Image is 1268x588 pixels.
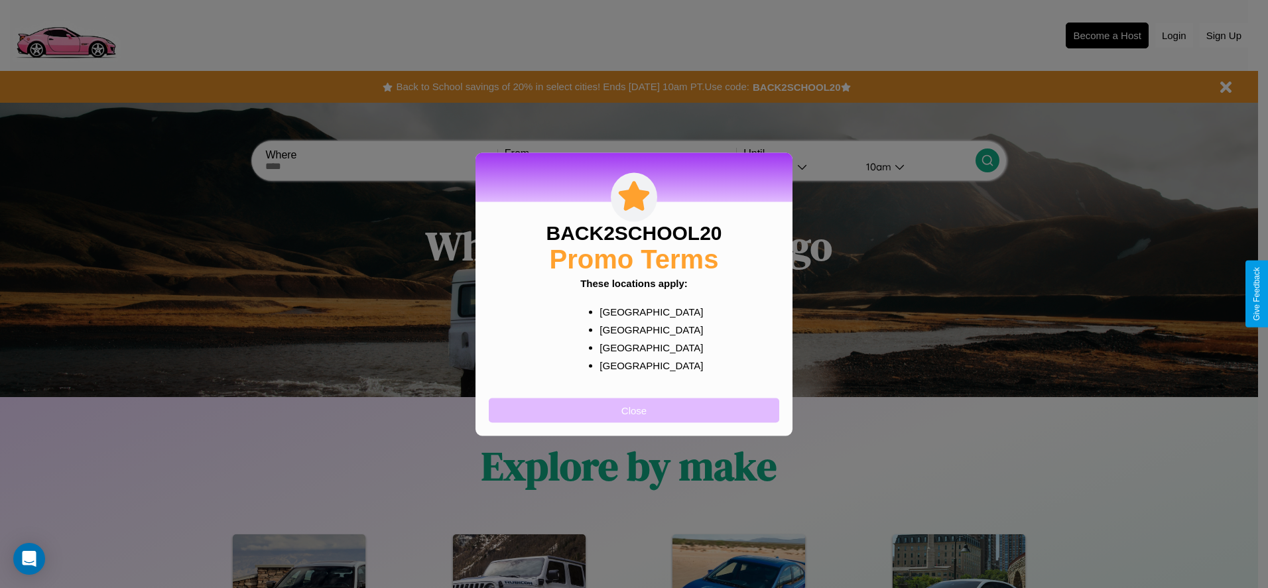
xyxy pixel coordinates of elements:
p: [GEOGRAPHIC_DATA] [600,338,694,356]
div: Give Feedback [1252,267,1261,321]
h2: Promo Terms [550,244,719,274]
p: [GEOGRAPHIC_DATA] [600,302,694,320]
p: [GEOGRAPHIC_DATA] [600,320,694,338]
b: These locations apply: [580,277,688,288]
button: Close [489,398,779,422]
h3: BACK2SCHOOL20 [546,221,722,244]
p: [GEOGRAPHIC_DATA] [600,356,694,374]
div: Open Intercom Messenger [13,543,45,575]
